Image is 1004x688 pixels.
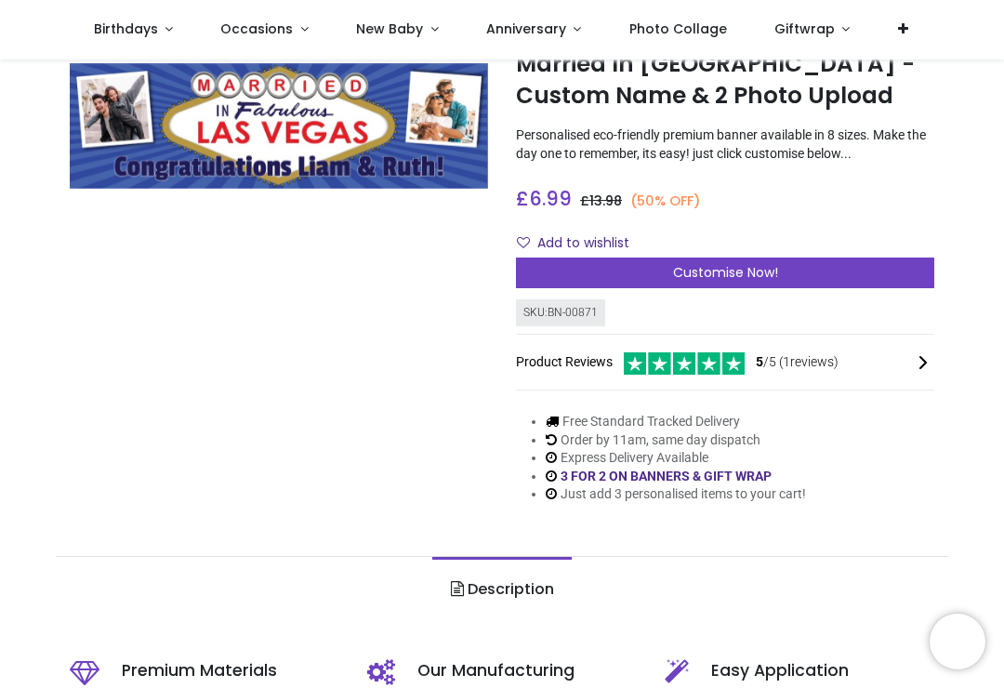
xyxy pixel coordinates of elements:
[486,20,566,38] span: Anniversary
[529,185,572,212] span: 6.99
[629,20,727,38] span: Photo Collage
[70,64,488,190] img: Personalised Wedding Banner - Married In Las Vegas - Custom Name & 2 Photo Upload
[356,20,423,38] span: New Baby
[546,413,806,431] li: Free Standard Tracked Delivery
[561,469,772,483] a: 3 FOR 2 ON BANNERS & GIFT WRAP
[673,263,778,282] span: Customise Now!
[122,659,339,682] h5: Premium Materials
[516,299,605,326] div: SKU: BN-00871
[220,20,293,38] span: Occasions
[546,485,806,504] li: Just add 3 personalised items to your cart!
[756,353,839,372] span: /5 ( 1 reviews)
[432,557,571,622] a: Description
[516,350,934,375] div: Product Reviews
[516,228,645,259] button: Add to wishlistAdd to wishlist
[756,354,763,369] span: 5
[774,20,835,38] span: Giftwrap
[630,192,701,210] small: (50% OFF)
[516,16,934,112] h1: Personalised Wedding Banner - Married In [GEOGRAPHIC_DATA] - Custom Name & 2 Photo Upload
[517,236,530,249] i: Add to wishlist
[711,659,934,682] h5: Easy Application
[516,126,934,163] p: Personalised eco-friendly premium banner available in 8 sizes. Make the day one to remember, its ...
[589,192,622,210] span: 13.98
[546,449,806,468] li: Express Delivery Available
[930,614,985,669] iframe: Brevo live chat
[94,20,158,38] span: Birthdays
[580,192,622,210] span: £
[546,431,806,450] li: Order by 11am, same day dispatch
[516,185,572,212] span: £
